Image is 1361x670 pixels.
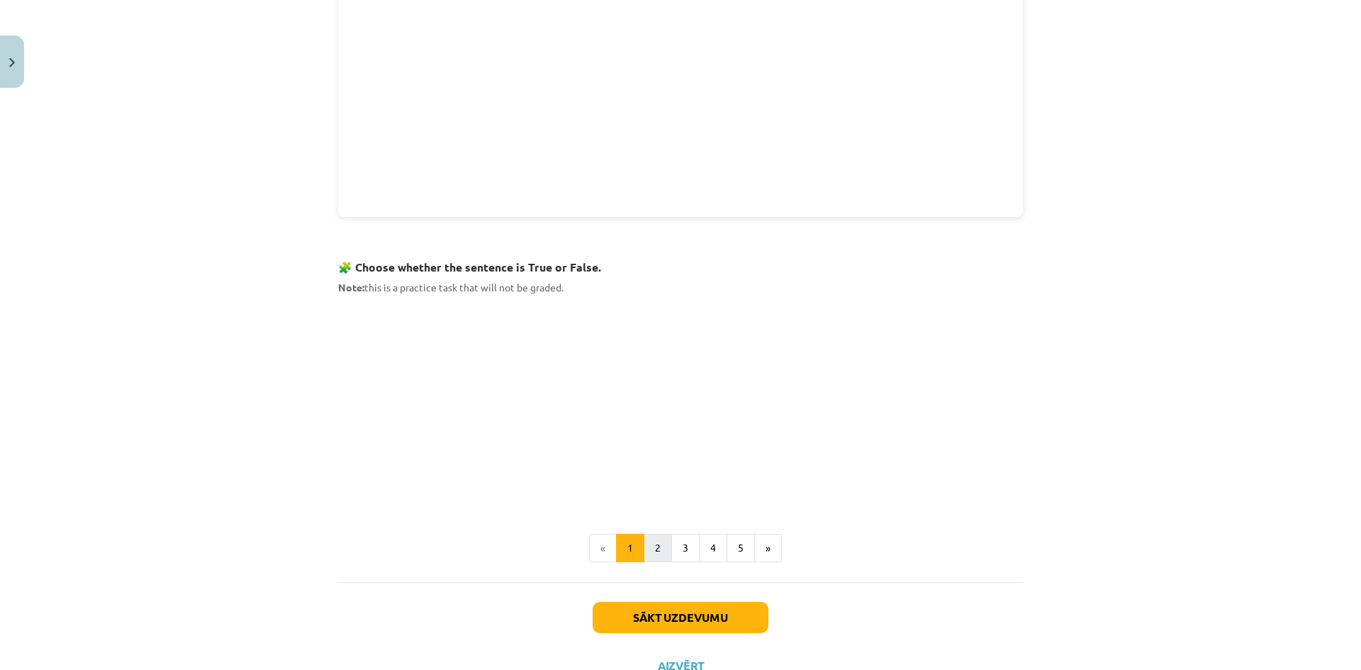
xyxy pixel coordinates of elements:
[338,534,1023,562] nav: Page navigation example
[9,58,15,67] img: icon-close-lesson-0947bae3869378f0d4975bcd49f059093ad1ed9edebbc8119c70593378902aed.svg
[727,534,755,562] button: 5
[338,281,564,294] span: this is a practice task that will not be graded.
[593,602,768,633] button: Sākt uzdevumu
[644,534,672,562] button: 2
[338,281,364,294] strong: Note:
[338,259,601,274] strong: 🧩 Choose whether the sentence is True or False.
[754,534,782,562] button: »
[338,303,1023,498] iframe: Present tenses
[671,534,700,562] button: 3
[699,534,727,562] button: 4
[616,534,644,562] button: 1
